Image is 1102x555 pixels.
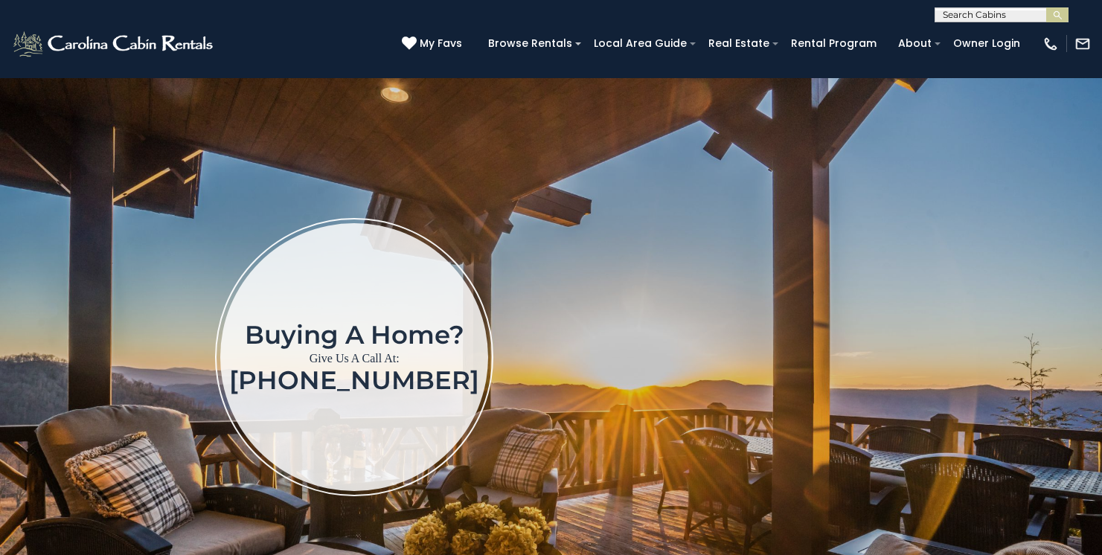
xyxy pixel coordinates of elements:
[1042,36,1059,52] img: phone-regular-white.png
[946,32,1028,55] a: Owner Login
[891,32,939,55] a: About
[586,32,694,55] a: Local Area Guide
[784,32,884,55] a: Rental Program
[1074,36,1091,52] img: mail-regular-white.png
[229,321,479,348] h1: Buying a home?
[420,36,462,51] span: My Favs
[701,32,777,55] a: Real Estate
[11,29,217,59] img: White-1-2.png
[229,348,479,369] p: Give Us A Call At:
[402,36,466,52] a: My Favs
[481,32,580,55] a: Browse Rentals
[229,365,479,396] a: [PHONE_NUMBER]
